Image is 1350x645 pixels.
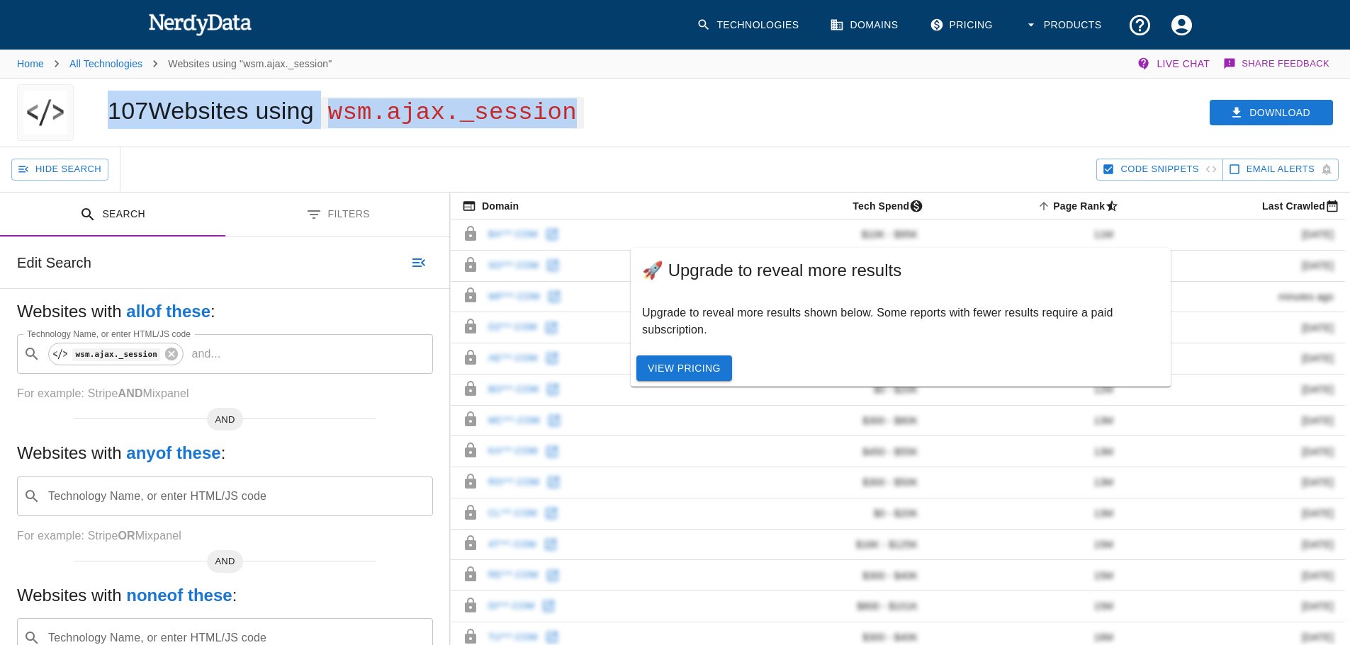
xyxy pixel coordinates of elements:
span: A page popularity ranking based on a domain's backlinks. Smaller numbers signal more popular doma... [1035,198,1125,215]
span: The estimated minimum and maximum annual tech spend each webpage has, based on the free, freemium... [834,198,929,215]
img: NerdyData.com [148,10,252,38]
label: Technology Name, or enter HTML/JS code [27,328,191,340]
button: Support and Documentation [1119,4,1161,46]
button: Hide Search [11,159,108,181]
b: AND [118,387,142,399]
img: "wsm.ajax._session" logo [23,84,67,141]
nav: breadcrumb [17,50,332,78]
a: All Technologies [69,58,142,69]
button: Get email alerts with newly found website results. Click to enable. [1222,159,1339,181]
p: For example: Stripe Mixpanel [17,385,433,402]
p: Websites using "wsm.ajax._session" [168,57,332,71]
h5: Websites with : [17,300,433,323]
span: Hide Code Snippets [1120,161,1198,178]
span: 🚀 Upgrade to reveal more results [642,259,1159,282]
img: 0.jpg [52,346,69,363]
span: Get email alerts with newly found website results. Click to enable. [1247,161,1315,178]
div: wsm.ajax._session [48,343,184,365]
p: and ... [186,346,226,363]
a: Pricing [921,4,1004,46]
p: Upgrade to reveal more results shown below. Some reports with fewer results require a paid subscr... [642,304,1159,338]
p: For example: Stripe Mixpanel [17,527,433,544]
iframe: Drift Widget Chat Controller [1279,544,1333,598]
span: AND [207,413,244,427]
h6: Edit Search [17,251,91,274]
b: OR [118,530,135,542]
a: Home [17,58,44,69]
h5: Websites with : [17,442,433,464]
code: wsm.ajax._session [72,348,160,360]
a: Technologies [688,4,810,46]
a: Domains [821,4,909,46]
button: Hide Code Snippets [1096,159,1222,181]
b: any of these [126,443,220,462]
button: Live Chat [1134,50,1215,78]
button: Account Settings [1161,4,1203,46]
a: View Pricing [636,355,732,382]
span: The registered domain name (i.e. "nerdydata.com"). [462,198,519,215]
h4: 107 Websites using [108,97,321,124]
button: Filters [225,193,451,237]
button: Products [1016,4,1113,46]
span: AND [207,554,244,569]
button: Share Feedback [1221,50,1333,78]
h5: Websites with : [17,584,433,607]
b: none of these [126,586,232,605]
span: Most recent date this website was successfully crawled [1244,198,1345,215]
span: wsm.ajax._session [321,97,584,129]
b: all of these [126,302,210,321]
button: Download [1210,100,1333,126]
